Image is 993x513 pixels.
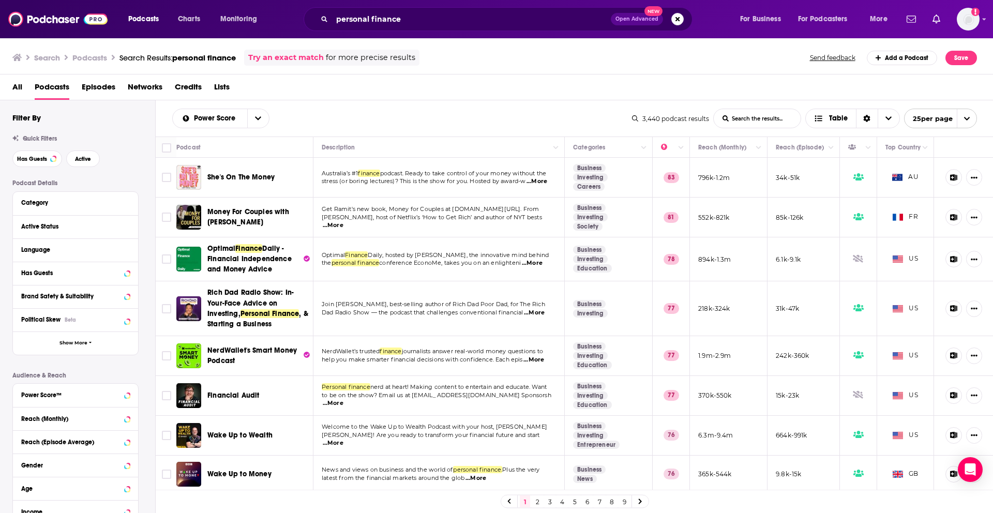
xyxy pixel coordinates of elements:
[638,142,650,154] button: Column Actions
[21,435,130,448] button: Reach (Episode Average)
[664,390,679,400] p: 77
[675,142,687,154] button: Column Actions
[919,142,931,154] button: Column Actions
[776,213,803,222] p: 85k-126k
[176,247,201,271] a: Optimal Finance Daily - Financial Independence and Money Advice
[893,390,918,401] span: US
[856,109,878,128] div: Sort Direction
[402,348,543,355] span: journalists answer real-world money questions to
[21,485,121,492] div: Age
[162,351,171,360] span: Toggle select row
[21,223,123,230] div: Active Status
[776,255,801,264] p: 6.1k-9.1k
[698,431,733,440] p: 6.3m-9.4m
[522,259,543,267] span: ...More
[805,109,900,128] button: Choose View
[12,372,139,379] p: Audience & Reach
[207,288,310,329] a: Rich Dad Radio Show: In-Your-Face Advice on Investing,Personal Finance, & Starting a Business
[661,141,675,154] div: Power Score
[162,173,171,182] span: Toggle select row
[664,350,679,360] p: 77
[345,251,368,259] span: Finance
[176,343,201,368] a: NerdWallet's Smart Money Podcast
[776,470,801,478] p: 9.8k-15k
[664,430,679,440] p: 76
[958,457,983,482] div: Open Intercom Messenger
[322,259,332,266] span: the
[632,115,709,123] div: 3,440 podcast results
[162,213,171,222] span: Toggle select row
[573,173,608,182] a: Investing
[12,79,22,100] span: All
[207,431,273,440] span: Wake Up to Wealth
[175,79,202,100] a: Credits
[573,213,608,221] a: Investing
[21,458,130,471] button: Gender
[825,142,837,154] button: Column Actions
[13,331,138,355] button: Show More
[573,264,612,273] a: Education
[162,254,171,264] span: Toggle select row
[207,207,310,228] a: Money For Couples with [PERSON_NAME]
[807,53,859,62] button: Send feedback
[322,309,523,316] span: Dad Radio Show — the podcast that challenges conventional financial
[698,213,730,222] p: 552k-821k
[569,495,580,508] a: 5
[776,304,799,313] p: 31k-47k
[322,170,358,177] span: Australia’s #1
[698,255,731,264] p: 894k-1.3m
[322,356,523,363] span: help you make smarter financial decisions with confidence. Each epis
[957,8,980,31] span: Logged in as Kapplewhaite
[12,179,139,187] p: Podcast Details
[322,300,545,308] span: Join [PERSON_NAME], best-selling author of Rich Dad Poor Dad, for The Rich
[162,470,171,479] span: Toggle select row
[72,53,107,63] h3: Podcasts
[207,470,272,478] span: Wake Up to Money
[776,391,799,400] p: 15k-23k
[893,212,918,222] span: FR
[214,79,230,100] a: Lists
[893,304,918,314] span: US
[380,170,547,177] span: podcast. Ready to take control of your money without the
[573,141,605,154] div: Categories
[573,309,608,318] a: Investing
[573,222,603,231] a: Society
[573,441,620,449] a: Entrepreneur
[573,246,606,254] a: Business
[172,53,236,63] span: personal finance
[573,391,608,400] a: Investing
[35,79,69,100] a: Podcasts
[902,10,920,28] a: Show notifications dropdown
[21,290,130,303] button: Brand Safety & Suitability
[848,141,863,154] div: Has Guests
[176,165,201,190] a: She's On The Money
[21,243,130,256] button: Language
[207,288,294,318] span: Rich Dad Radio Show: In-Your-Face Advice on Investing,
[65,316,76,323] div: Beta
[664,303,679,313] p: 77
[75,156,91,162] span: Active
[194,115,239,122] span: Power Score
[607,495,617,508] a: 8
[322,474,464,481] span: latest from the financial markets around the glob
[966,169,982,186] button: Show More Button
[573,422,606,430] a: Business
[21,391,121,399] div: Power Score™
[520,495,530,508] a: 1
[21,313,130,326] button: Political SkewBeta
[698,470,732,478] p: 365k-544k
[573,465,606,474] a: Business
[21,412,130,425] button: Reach (Monthly)
[240,309,299,318] span: Personal Finance
[323,221,343,230] span: ...More
[322,423,547,430] span: Welcome to the Wake Up to Wealth Podcast with your host, [PERSON_NAME]
[332,11,611,27] input: Search podcasts, credits, & more...
[207,244,310,275] a: OptimalFinanceDaily - Financial Independence and Money Advice
[207,430,273,441] a: Wake Up to Wealth
[322,431,540,439] span: [PERSON_NAME]! Are you ready to transform your financial future and start
[207,244,235,253] span: Optimal
[863,11,900,27] button: open menu
[885,141,921,154] div: Top Country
